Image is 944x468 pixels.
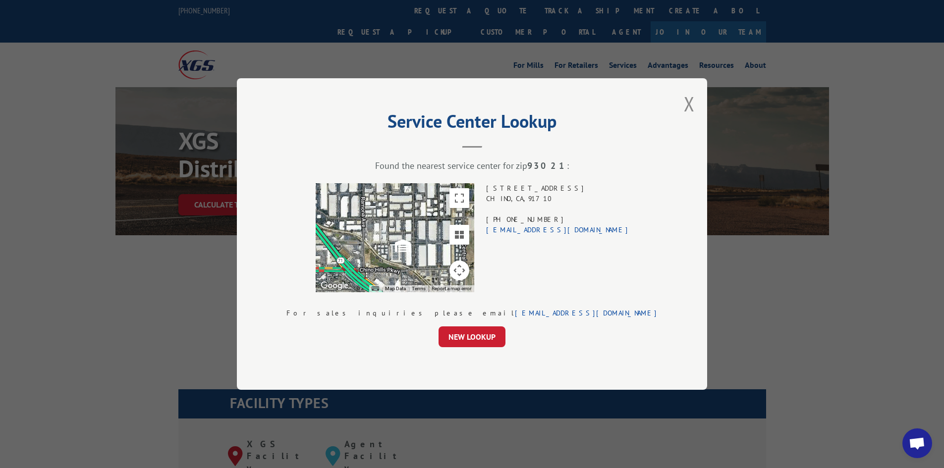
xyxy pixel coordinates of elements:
[902,428,932,458] div: Open chat
[684,91,695,117] button: Close modal
[372,285,379,292] button: Keyboard shortcuts
[439,326,505,347] button: NEW LOOKUP
[412,286,426,291] a: Terms
[394,238,410,254] img: svg%3E
[432,286,471,291] a: Report a map error
[449,225,469,245] button: Tilt map
[318,279,351,292] a: Open this area in Google Maps (opens a new window)
[527,160,567,171] strong: 93021
[486,183,629,292] div: [STREET_ADDRESS] CHINO , CA , 91710 [PHONE_NUMBER]
[286,114,658,133] h2: Service Center Lookup
[286,160,658,171] div: Found the nearest service center for zip :
[449,188,469,208] button: Toggle fullscreen view
[286,308,658,318] div: For sales inquiries please email
[486,225,629,234] a: [EMAIL_ADDRESS][DOMAIN_NAME]
[449,260,469,280] button: Map camera controls
[385,285,406,292] button: Map Data
[318,279,351,292] img: Google
[515,309,658,317] a: [EMAIL_ADDRESS][DOMAIN_NAME]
